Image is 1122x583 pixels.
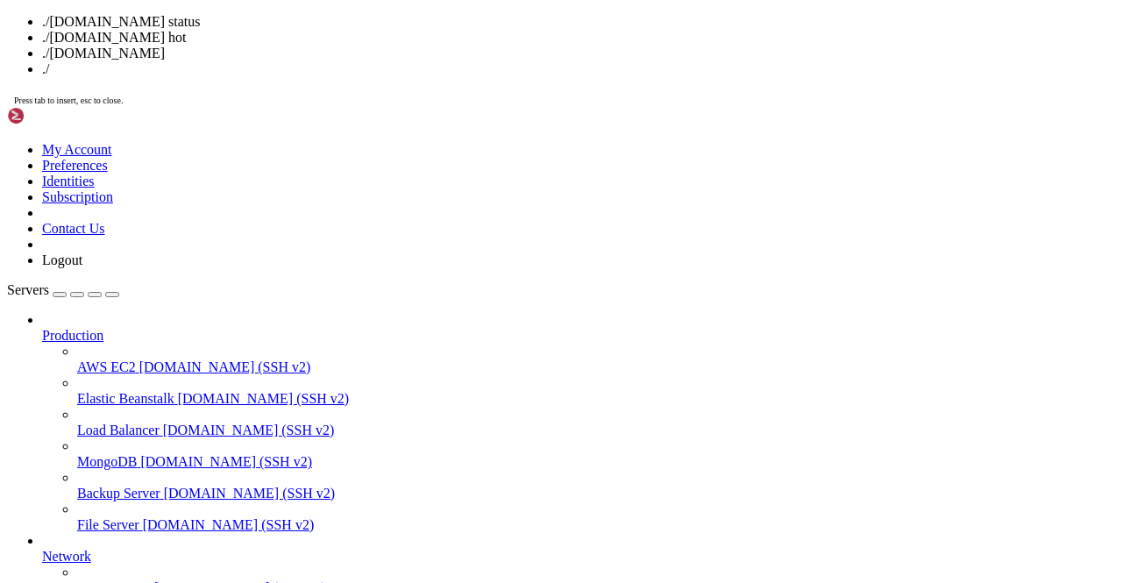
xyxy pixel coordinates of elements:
[77,391,1115,407] a: Elastic Beanstalk [DOMAIN_NAME] (SSH v2)
[7,86,893,95] x-row: / ___/___ _ _ _____ _ ___ ___
[7,174,893,182] x-row: Last login: [DATE] from [TECHNICAL_ID]
[77,359,136,374] span: AWS EC2
[77,454,1115,470] a: MongoDB [DOMAIN_NAME] (SSH v2)
[7,25,893,33] x-row: * Documentation: [URL][DOMAIN_NAME]
[7,33,893,42] x-row: * Management: [URL][DOMAIN_NAME]
[7,77,893,86] x-row: _____
[77,359,1115,375] a: AWS EC2 [DOMAIN_NAME] (SSH v2)
[77,407,1115,438] li: Load Balancer [DOMAIN_NAME] (SSH v2)
[7,95,893,103] x-row: | | / _ \| \| |_ _/ \ | _ )/ _ \
[139,359,311,374] span: [DOMAIN_NAME] (SSH v2)
[7,156,893,165] x-row: please don't hesitate to contact us at [EMAIL_ADDRESS][DOMAIN_NAME].
[140,454,312,469] span: [DOMAIN_NAME] (SSH v2)
[7,282,49,297] span: Servers
[77,501,1115,533] li: File Server [DOMAIN_NAME] (SSH v2)
[42,549,1115,565] a: Network
[42,549,91,564] span: Network
[178,391,350,406] span: [DOMAIN_NAME] (SSH v2)
[77,486,160,501] span: Backup Server
[77,517,139,532] span: File Server
[163,423,335,437] span: [DOMAIN_NAME] (SSH v2)
[42,158,108,173] a: Preferences
[42,312,1115,533] li: Production
[7,130,893,139] x-row: Welcome!
[42,252,82,267] a: Logout
[7,60,893,68] x-row: Run 'do-release-upgrade' to upgrade to it.
[42,30,1115,46] li: ./[DOMAIN_NAME] hot
[77,517,1115,533] a: File Server [DOMAIN_NAME] (SSH v2)
[7,107,108,124] img: Shellngn
[77,423,160,437] span: Load Balancer
[42,174,95,188] a: Identities
[77,391,174,406] span: Elastic Beanstalk
[7,103,893,112] x-row: | |__| (_) | .` | | |/ _ \| _ \ (_) |
[42,221,105,236] a: Contact Us
[77,344,1115,375] li: AWS EC2 [DOMAIN_NAME] (SSH v2)
[77,438,1115,470] li: MongoDB [DOMAIN_NAME] (SSH v2)
[168,191,173,200] div: (34, 21)
[77,454,137,469] span: MongoDB
[7,182,893,191] x-row: root@vmi2643226:~# docker exec -it telegram-claim-bot /bin/bash
[77,423,1115,438] a: Load Balancer [DOMAIN_NAME] (SSH v2)
[7,51,893,60] x-row: New release '24.04.3 LTS' available.
[7,282,119,297] a: Servers
[42,189,113,204] a: Subscription
[77,486,1115,501] a: Backup Server [DOMAIN_NAME] (SSH v2)
[7,147,893,156] x-row: This server is hosted by Contabo. If you have any questions or need help,
[77,470,1115,501] li: Backup Server [DOMAIN_NAME] (SSH v2)
[42,61,1115,77] li: ./
[77,375,1115,407] li: Elastic Beanstalk [DOMAIN_NAME] (SSH v2)
[42,328,103,343] span: Production
[7,42,893,51] x-row: * Support: [URL][DOMAIN_NAME]
[143,517,315,532] span: [DOMAIN_NAME] (SSH v2)
[7,191,893,200] x-row: root@119fddac57db:/usr/src/app# ./
[42,14,1115,30] li: ./[DOMAIN_NAME] status
[7,7,893,16] x-row: Welcome to Ubuntu 22.04.5 LTS (GNU/Linux 5.15.0-25-generic x86_64)
[42,142,112,157] a: My Account
[14,96,123,105] span: Press tab to insert, esc to close.
[7,112,893,121] x-row: \____\___/|_|\_| |_/_/ \_|___/\___/
[42,328,1115,344] a: Production
[164,486,336,501] span: [DOMAIN_NAME] (SSH v2)
[42,46,1115,61] li: ./[DOMAIN_NAME]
